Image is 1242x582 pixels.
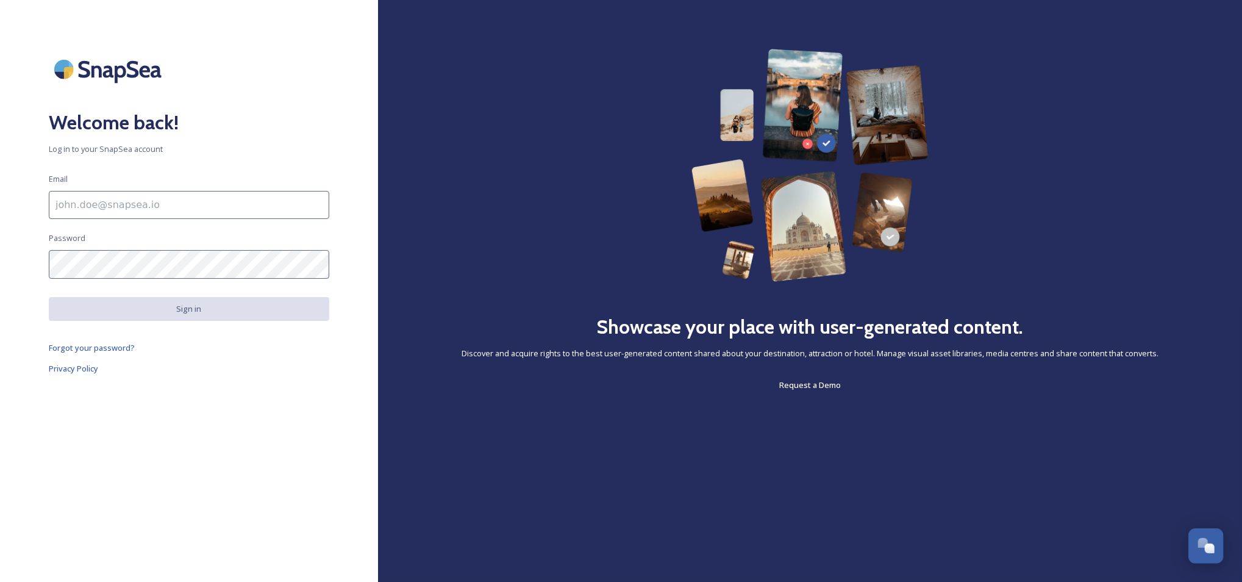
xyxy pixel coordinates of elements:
span: Email [49,173,68,185]
h2: Welcome back! [49,108,329,137]
button: Open Chat [1188,528,1224,564]
img: 63b42ca75bacad526042e722_Group%20154-p-800.png [691,49,929,282]
span: Forgot your password? [49,342,135,353]
input: john.doe@snapsea.io [49,191,329,219]
span: Log in to your SnapSea account [49,143,329,155]
a: Forgot your password? [49,340,329,355]
span: Request a Demo [779,379,841,390]
span: Discover and acquire rights to the best user-generated content shared about your destination, att... [462,348,1158,359]
img: SnapSea Logo [49,49,171,90]
button: Sign in [49,297,329,321]
span: Password [49,232,85,244]
a: Privacy Policy [49,361,329,376]
h2: Showcase your place with user-generated content. [597,312,1024,342]
a: Request a Demo [779,378,841,392]
span: Privacy Policy [49,363,98,374]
